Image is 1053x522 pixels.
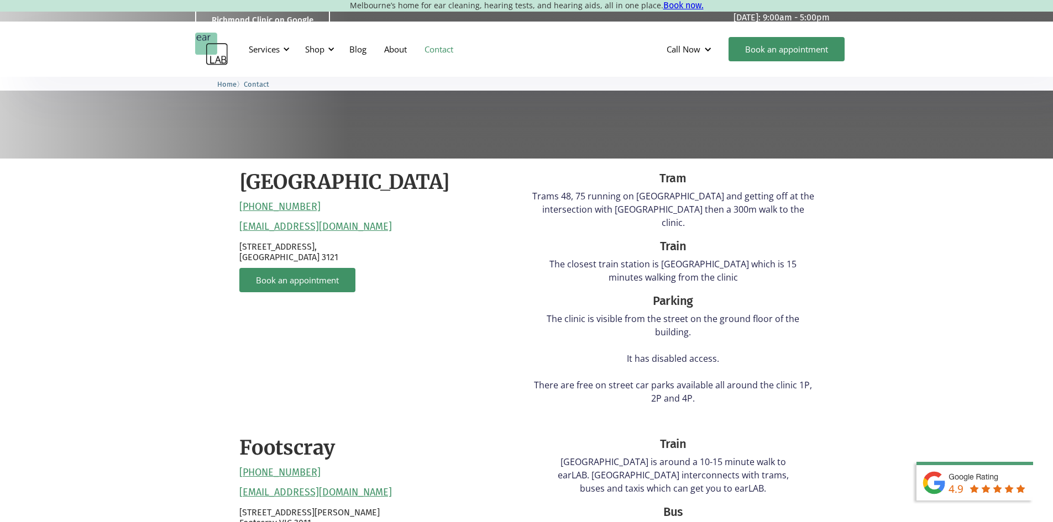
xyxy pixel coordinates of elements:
[244,78,269,89] a: Contact
[550,435,797,453] div: Train
[416,33,462,65] a: Contact
[239,221,392,233] a: [EMAIL_ADDRESS][DOMAIN_NAME]
[239,201,321,213] a: [PHONE_NUMBER]
[658,33,723,66] div: Call Now
[532,189,814,229] p: Trams 48, 75 running on [GEOGRAPHIC_DATA] and getting off at the intersection with [GEOGRAPHIC_DA...
[239,241,521,262] p: [STREET_ADDRESS], [GEOGRAPHIC_DATA] 3121
[195,7,330,33] a: Richmond Clinic on Google
[532,238,814,255] div: Train
[217,80,237,88] span: Home
[298,33,338,66] div: Shop
[239,467,321,479] a: [PHONE_NUMBER]
[239,268,355,292] a: Book an appointment
[550,503,797,521] div: Bus
[532,292,814,310] div: Parking
[532,170,814,187] div: Tram
[729,37,845,61] a: Book an appointment
[239,435,335,461] h2: Footscray
[249,44,280,55] div: Services
[239,170,450,196] h2: [GEOGRAPHIC_DATA]
[242,33,293,66] div: Services
[375,33,416,65] a: About
[305,44,324,55] div: Shop
[217,78,237,89] a: Home
[340,33,375,65] a: Blog
[532,312,814,405] p: The clinic is visible from the street on the ground floor of the building. It has disabled access...
[244,80,269,88] span: Contact
[667,44,700,55] div: Call Now
[239,487,392,499] a: [EMAIL_ADDRESS][DOMAIN_NAME]
[532,257,814,284] p: The closest train station is [GEOGRAPHIC_DATA] which is 15 minutes walking from the clinic
[550,455,797,495] p: [GEOGRAPHIC_DATA] is around a 10-15 minute walk to earLAB. [GEOGRAPHIC_DATA] interconnects with t...
[217,78,244,90] li: 〉
[195,33,228,66] a: home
